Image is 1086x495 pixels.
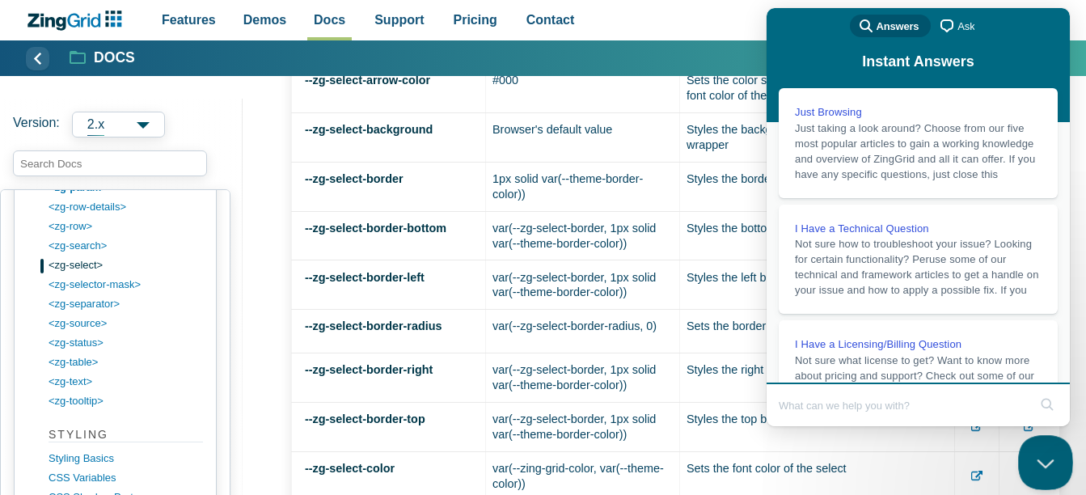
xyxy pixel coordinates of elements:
label: Versions [13,112,230,137]
a: <zg-status> [49,333,203,353]
a: --zg-select-border-left [305,271,425,284]
td: var(--zg-select-border-radius, 0) [486,310,680,353]
span: Version: [13,112,60,137]
a: <zg-search> [49,236,203,256]
td: Styles the border of the select [680,162,955,211]
td: Sets the color select arrow icon. This also sets the font color of the select (`--zg-select-color`). [680,64,955,113]
a: <zg-table> [49,353,203,372]
a: --zg-select-border-bottom [305,222,446,235]
a: --zg-select-border-right [305,363,433,376]
a: CSS Variables [49,468,203,488]
td: Styles the left border of the select [680,260,955,310]
td: var(--zg-select-border, 1px solid var(--theme-border-color)) [486,260,680,310]
td: #000 [486,64,680,113]
span: Docs [314,9,345,31]
td: var(--zg-select-border, 1px solid var(--theme-border-color)) [486,402,680,451]
span: Demos [243,9,286,31]
a: --zg-select-color [305,462,395,475]
td: Styles the bottom border of the select [680,211,955,260]
a: <zg-row> [49,217,203,236]
a: ZingChart Logo. Click to return to the homepage [26,11,130,31]
a: <zg-row-details> [49,197,203,217]
span: Support [374,9,424,31]
strong: Styling [49,427,203,442]
a: <zg-select> [49,256,203,275]
td: var(--zg-select-border, 1px solid var(--theme-border-color)) [486,353,680,403]
td: Browser's default value [486,113,680,163]
span: Not sure what license to get? Want to know more about pricing and support? Check out some of our ... [28,346,268,420]
a: <zg-separator> [49,294,203,314]
a: Docs [70,49,135,68]
td: Styles the background of the entire select parent wrapper [680,113,955,163]
a: Styling Basics [49,449,203,468]
a: --zg-select-background [305,123,433,136]
a: --zg-select-arrow-color [305,74,430,87]
span: Features [162,9,216,31]
a: --zg-select-border-top [305,412,425,425]
input: search input [13,150,207,176]
iframe: Help Scout Beacon - Close [1018,435,1073,490]
a: I Have a Licensing/Billing QuestionNot sure what license to get? Want to know more about pricing ... [12,312,291,438]
iframe: Help Scout Beacon - Live Chat, Contact Form, and Knowledge Base [767,8,1070,426]
span: Pricing [454,9,497,31]
a: <zg-tooltip> [49,391,203,411]
span: Contact [526,9,575,31]
td: Styles the right border of the select [680,353,955,403]
a: --zg-select-border-radius [305,319,442,332]
a: --zg-select-border [305,172,404,185]
strong: Docs [94,51,135,66]
td: Sets the border radius of the select [680,310,955,353]
a: <zg-text> [49,372,203,391]
span: I Have a Licensing/Billing Question [28,330,195,342]
td: 1px solid var(--theme-border-color)) [486,162,680,211]
td: Styles the top border of the select [680,402,955,451]
td: var(--zg-select-border, 1px solid var(--theme-border-color)) [486,211,680,260]
a: <zg-source> [49,314,203,333]
a: <zg-selector-mask> [49,275,203,294]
